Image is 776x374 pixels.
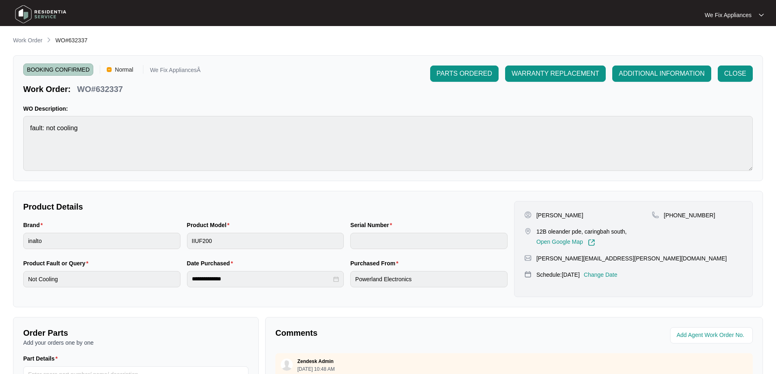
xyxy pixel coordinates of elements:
p: Change Date [584,271,618,279]
input: Add Agent Work Order No. [677,330,748,340]
input: Serial Number [350,233,508,249]
label: Serial Number [350,221,395,229]
a: Open Google Map [536,239,595,246]
img: chevron-right [46,37,52,43]
p: 12B oleander pde, caringbah south, [536,227,627,236]
p: Order Parts [23,327,248,339]
img: user.svg [281,359,293,371]
p: Comments [275,327,508,339]
span: ADDITIONAL INFORMATION [619,69,705,79]
label: Product Model [187,221,233,229]
input: Product Model [187,233,344,249]
p: WO Description: [23,105,753,113]
img: map-pin [524,227,532,235]
label: Purchased From [350,259,402,267]
label: Part Details [23,354,61,363]
p: [PHONE_NUMBER] [664,211,715,219]
button: CLOSE [718,66,753,82]
input: Date Purchased [192,275,332,283]
img: map-pin [524,271,532,278]
p: Schedule: [DATE] [536,271,580,279]
span: WARRANTY REPLACEMENT [512,69,599,79]
label: Product Fault or Query [23,259,92,267]
img: Vercel Logo [107,67,112,72]
label: Date Purchased [187,259,236,267]
img: map-pin [524,254,532,262]
span: BOOKING CONFIRMED [23,63,93,76]
button: PARTS ORDERED [430,66,499,82]
img: map-pin [652,211,659,219]
img: residentia service logo [12,2,69,26]
img: user-pin [524,211,532,219]
p: We Fix Appliances [705,11,752,19]
span: WO#632337 [55,37,88,44]
p: [PERSON_NAME] [536,211,583,219]
input: Brand [23,233,180,249]
label: Brand [23,221,46,229]
p: Add your orders one by one [23,339,248,347]
textarea: fault: not cooling [23,116,753,171]
p: Work Order: [23,83,70,95]
p: Product Details [23,201,508,212]
p: [DATE] 10:48 AM [297,367,335,372]
button: WARRANTY REPLACEMENT [505,66,606,82]
span: Normal [112,63,136,76]
p: WO#632337 [77,83,123,95]
p: Work Order [13,36,42,44]
input: Purchased From [350,271,508,287]
img: Link-External [588,239,595,246]
p: Zendesk Admin [297,358,334,365]
p: [PERSON_NAME][EMAIL_ADDRESS][PERSON_NAME][DOMAIN_NAME] [536,254,727,262]
span: PARTS ORDERED [437,69,492,79]
img: dropdown arrow [759,13,764,17]
input: Product Fault or Query [23,271,180,287]
p: We Fix AppliancesÂ [150,67,200,76]
span: CLOSE [724,69,746,79]
a: Work Order [11,36,44,45]
button: ADDITIONAL INFORMATION [612,66,711,82]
